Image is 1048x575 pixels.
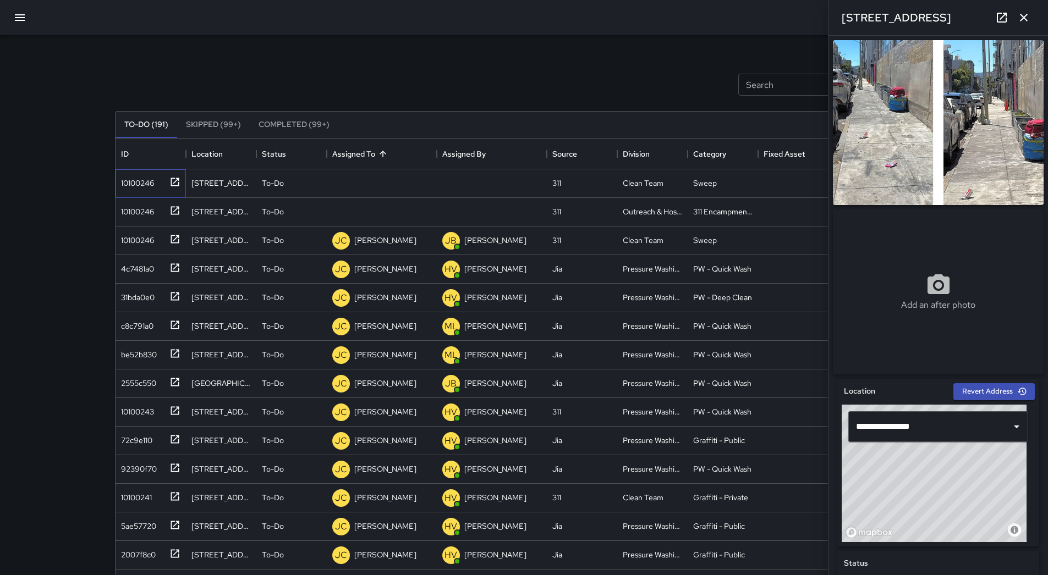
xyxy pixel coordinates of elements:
div: Location [186,139,256,169]
div: Category [688,139,758,169]
div: 457 Minna Street [191,206,251,217]
p: HV [445,549,457,562]
div: Pressure Washing [623,320,682,331]
div: Clean Team [623,235,663,246]
div: 102 6th Street [191,406,251,417]
div: Graffiti - Public [693,549,745,560]
p: [PERSON_NAME] [464,435,526,446]
div: Category [693,139,726,169]
p: To-Do [262,263,284,274]
p: HV [445,491,457,505]
div: Jia [552,378,562,389]
div: 68 6th Street [191,320,251,331]
p: HV [445,291,457,305]
div: 1286 Mission Street [191,521,251,532]
p: [PERSON_NAME] [354,549,416,560]
div: Jia [552,435,562,446]
div: PW - Quick Wash [693,378,751,389]
p: ML [445,349,458,362]
p: [PERSON_NAME] [354,349,416,360]
div: c8c791a0 [117,316,153,331]
p: [PERSON_NAME] [354,435,416,446]
div: 970 Folsom Street [191,463,251,474]
p: [PERSON_NAME] [354,263,416,274]
div: Assigned To [332,139,375,169]
div: Jia [552,463,562,474]
div: Sweep [693,235,717,246]
div: Assigned By [442,139,486,169]
p: [PERSON_NAME] [354,378,416,389]
div: PW - Quick Wash [693,263,751,274]
div: Pressure Washing [623,292,682,303]
div: Division [617,139,688,169]
div: Sweep [693,178,717,189]
div: 991 Market Street [191,292,251,303]
div: PW - Quick Wash [693,349,751,360]
div: 311 Encampments [693,206,753,217]
div: ID [121,139,129,169]
div: ID [116,139,186,169]
div: Clean Team [623,178,663,189]
p: [PERSON_NAME] [464,549,526,560]
button: Completed (99+) [250,112,338,138]
p: [PERSON_NAME] [464,521,526,532]
div: Pressure Washing [623,406,682,417]
div: 10100246 [117,202,154,217]
p: JC [335,406,347,419]
div: Jia [552,320,562,331]
p: [PERSON_NAME] [354,292,416,303]
div: Status [256,139,327,169]
div: Jia [552,549,562,560]
div: 72c9e110 [117,430,152,446]
p: [PERSON_NAME] [464,292,526,303]
div: Pressure Washing [623,549,682,560]
p: [PERSON_NAME] [354,235,416,246]
div: be52b830 [117,345,157,360]
p: JC [335,291,347,305]
div: 311 [552,206,561,217]
div: Pressure Washing [623,378,682,389]
p: JC [335,234,347,247]
p: To-Do [262,521,284,532]
p: JC [335,434,347,447]
div: 62 6th Street [191,349,251,360]
div: Assigned By [437,139,547,169]
p: JC [335,549,347,562]
div: Source [552,139,577,169]
div: PW - Deep Clean [693,292,752,303]
div: 2007f8c0 [117,545,156,560]
div: Jia [552,263,562,274]
div: 969 Market Street [191,263,251,274]
p: JC [335,377,347,390]
p: To-Do [262,435,284,446]
p: [PERSON_NAME] [354,463,416,474]
div: PW - Quick Wash [693,320,751,331]
p: To-Do [262,320,284,331]
button: Sort [375,146,391,162]
div: 4c7481a0 [117,259,154,274]
div: PW - Quick Wash [693,463,751,474]
button: To-Do (191) [116,112,177,138]
div: Graffiti - Public [693,435,745,446]
div: 10100246 [117,230,154,246]
div: Jia [552,292,562,303]
p: [PERSON_NAME] [354,492,416,503]
div: Outreach & Hospitality [623,206,682,217]
div: 311 [552,235,561,246]
div: 5ae57720 [117,516,156,532]
p: HV [445,263,457,276]
div: Fixed Asset [764,139,805,169]
div: Pressure Washing [623,263,682,274]
p: To-Do [262,349,284,360]
p: [PERSON_NAME] [464,378,526,389]
p: [PERSON_NAME] [464,235,526,246]
p: JC [335,520,347,533]
div: Clean Team [623,492,663,503]
div: 10100246 [117,173,154,189]
div: Pressure Washing [623,521,682,532]
div: Pressure Washing [623,463,682,474]
div: Assigned To [327,139,437,169]
p: To-Do [262,292,284,303]
div: 31bda0e0 [117,287,155,303]
div: 460 Natoma Street [191,435,251,446]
